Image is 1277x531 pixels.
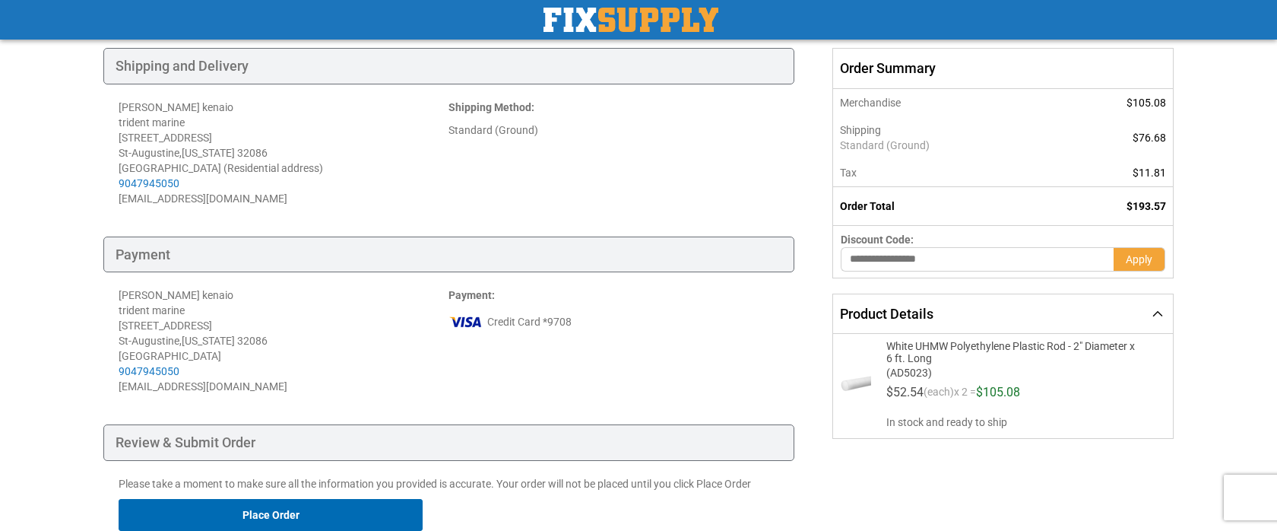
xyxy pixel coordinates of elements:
[448,289,492,301] span: Payment
[841,370,871,400] img: White UHMW Polyethylene Plastic Rod - 2" Diameter x 6 ft. Long
[924,386,954,405] span: (each)
[832,89,1057,116] th: Merchandise
[543,8,718,32] img: Fix Industrial Supply
[182,147,235,159] span: [US_STATE]
[103,48,794,84] div: Shipping and Delivery
[1126,253,1152,265] span: Apply
[1126,97,1166,109] span: $105.08
[182,335,235,347] span: [US_STATE]
[886,340,1142,364] span: White UHMW Polyethylene Plastic Rod - 2" Diameter x 6 ft. Long
[840,306,933,322] span: Product Details
[1114,247,1165,272] button: Apply
[543,8,718,32] a: store logo
[841,234,914,246] span: Discount Code:
[119,288,448,379] div: [PERSON_NAME] kenaio trident marine [STREET_ADDRESS] St-Augustine , 32086 [GEOGRAPHIC_DATA]
[840,138,1049,153] span: Standard (Ground)
[448,310,778,333] div: Credit Card *9708
[886,415,1161,430] span: In stock and ready to ship
[1133,132,1166,144] span: $76.68
[448,289,495,301] strong: :
[119,192,287,205] span: [EMAIL_ADDRESS][DOMAIN_NAME]
[976,385,1020,399] span: $105.08
[119,380,287,393] span: [EMAIL_ADDRESS][DOMAIN_NAME]
[103,237,794,273] div: Payment
[448,101,531,113] span: Shipping Method
[886,364,1142,379] span: (AD5023)
[103,424,794,461] div: Review & Submit Order
[954,386,976,405] span: x 2 =
[448,310,483,333] img: vi.png
[119,476,779,491] p: Please take a moment to make sure all the information you provided is accurate. Your order will n...
[119,499,423,531] button: Place Order
[448,122,778,138] div: Standard (Ground)
[119,177,179,189] a: 9047945050
[1126,200,1166,212] span: $193.57
[119,365,179,377] a: 9047945050
[832,48,1174,89] span: Order Summary
[448,101,534,113] strong: :
[119,100,448,206] address: [PERSON_NAME] kenaio trident marine [STREET_ADDRESS] St-Augustine , 32086 [GEOGRAPHIC_DATA] (Resi...
[832,159,1057,187] th: Tax
[840,124,881,136] span: Shipping
[1133,167,1166,179] span: $11.81
[840,200,895,212] strong: Order Total
[886,385,924,399] span: $52.54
